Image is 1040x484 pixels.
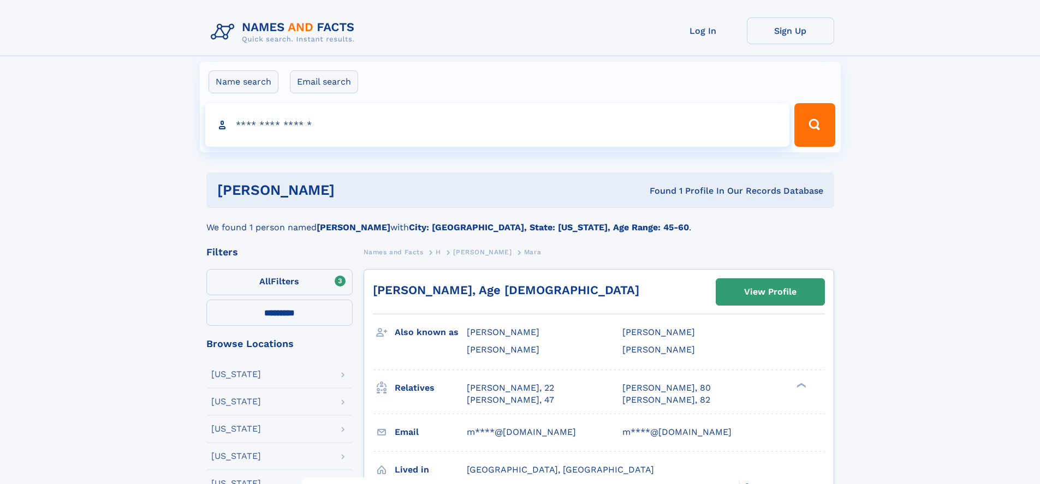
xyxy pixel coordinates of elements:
[744,279,797,304] div: View Profile
[436,248,441,256] span: H
[211,425,261,433] div: [US_STATE]
[622,382,711,394] a: [PERSON_NAME], 80
[209,70,278,93] label: Name search
[524,248,541,256] span: Mara
[205,103,790,147] input: search input
[659,17,747,44] a: Log In
[467,344,539,355] span: [PERSON_NAME]
[211,397,261,406] div: [US_STATE]
[467,382,554,394] a: [PERSON_NAME], 22
[453,245,512,259] a: [PERSON_NAME]
[747,17,834,44] a: Sign Up
[453,248,512,256] span: [PERSON_NAME]
[467,327,539,337] span: [PERSON_NAME]
[364,245,424,259] a: Names and Facts
[290,70,358,93] label: Email search
[409,222,689,232] b: City: [GEOGRAPHIC_DATA], State: [US_STATE], Age Range: 45-60
[492,185,823,197] div: Found 1 Profile In Our Records Database
[716,279,824,305] a: View Profile
[467,394,554,406] a: [PERSON_NAME], 47
[395,379,467,397] h3: Relatives
[622,394,710,406] a: [PERSON_NAME], 82
[373,283,639,297] a: [PERSON_NAME], Age [DEMOGRAPHIC_DATA]
[206,247,353,257] div: Filters
[436,245,441,259] a: H
[217,183,492,197] h1: [PERSON_NAME]
[259,276,271,286] span: All
[206,269,353,295] label: Filters
[622,344,695,355] span: [PERSON_NAME]
[206,208,834,234] div: We found 1 person named with .
[395,423,467,441] h3: Email
[206,17,364,47] img: Logo Names and Facts
[211,370,261,379] div: [US_STATE]
[467,464,654,475] span: [GEOGRAPHIC_DATA], [GEOGRAPHIC_DATA]
[794,103,835,147] button: Search Button
[206,339,353,349] div: Browse Locations
[395,323,467,342] h3: Also known as
[317,222,390,232] b: [PERSON_NAME]
[794,381,807,389] div: ❯
[622,327,695,337] span: [PERSON_NAME]
[395,461,467,479] h3: Lived in
[211,452,261,461] div: [US_STATE]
